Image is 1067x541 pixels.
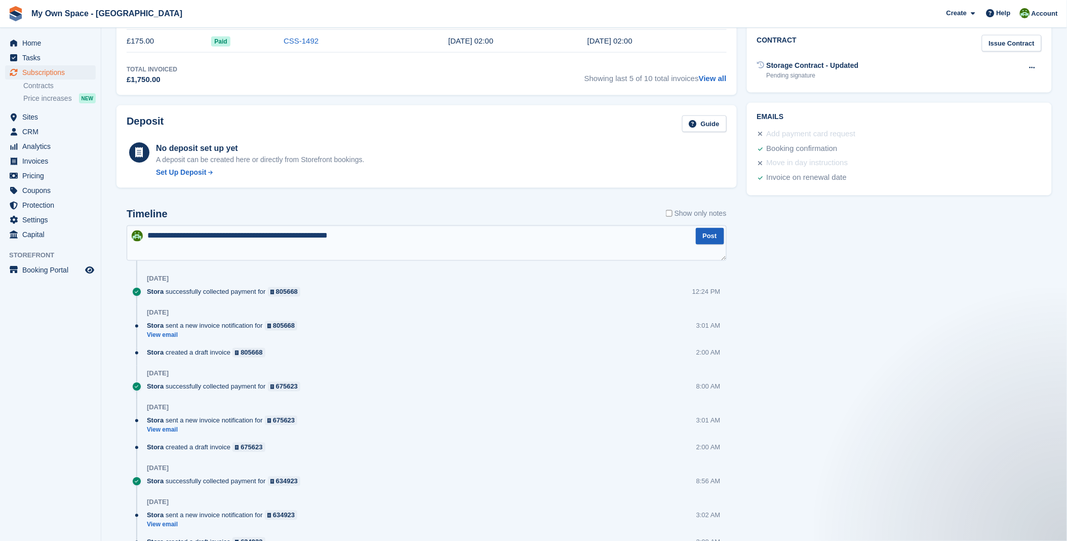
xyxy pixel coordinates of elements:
div: 2:00 AM [696,348,721,358]
span: Account [1032,9,1058,19]
span: Stora [147,321,164,331]
div: 675623 [241,443,262,452]
a: 805668 [232,348,265,358]
div: [DATE] [147,309,169,317]
a: My Own Space - [GEOGRAPHIC_DATA] [27,5,186,22]
span: Stora [147,477,164,486]
a: 634923 [268,477,301,486]
h2: Timeline [127,208,168,220]
img: Keely [1020,8,1030,18]
span: Showing last 5 of 10 total invoices [584,65,727,86]
span: Stora [147,416,164,426]
div: successfully collected payment for [147,477,305,486]
a: View email [147,426,302,435]
a: Issue Contract [982,35,1042,52]
div: 805668 [273,321,295,331]
span: Settings [22,213,83,227]
div: Booking confirmation [767,143,838,155]
h2: Deposit [127,115,164,132]
div: 675623 [276,382,298,392]
div: created a draft invoice [147,443,270,452]
a: View email [147,521,302,529]
a: menu [5,51,96,65]
div: 8:56 AM [696,477,721,486]
span: Paid [211,36,230,47]
div: 3:02 AM [696,511,721,520]
div: sent a new invoice notification for [147,321,302,331]
a: Guide [682,115,727,132]
div: created a draft invoice [147,348,270,358]
span: Booking Portal [22,263,83,277]
a: menu [5,110,96,124]
a: 634923 [265,511,298,520]
div: [DATE] [147,370,169,378]
span: Stora [147,443,164,452]
span: Home [22,36,83,50]
h2: Contract [757,35,797,52]
span: Subscriptions [22,65,83,80]
label: Show only notes [666,208,727,219]
a: menu [5,227,96,242]
span: Invoices [22,154,83,168]
div: No deposit set up yet [156,142,365,154]
a: Price increases NEW [23,93,96,104]
span: Price increases [23,94,72,103]
a: menu [5,169,96,183]
a: menu [5,198,96,212]
div: Total Invoiced [127,65,177,74]
time: 2025-05-05 01:00:00 UTC [448,36,493,45]
div: Pending signature [767,71,859,80]
time: 2025-05-04 01:00:08 UTC [587,36,633,45]
span: Stora [147,348,164,358]
span: Coupons [22,183,83,198]
span: Tasks [22,51,83,65]
a: Contracts [23,81,96,91]
span: Sites [22,110,83,124]
div: Invoice on renewal date [767,172,847,184]
a: menu [5,183,96,198]
a: Preview store [84,264,96,276]
div: 634923 [273,511,295,520]
div: successfully collected payment for [147,382,305,392]
span: Pricing [22,169,83,183]
div: 805668 [241,348,262,358]
div: 675623 [273,416,295,426]
div: 805668 [276,287,298,297]
a: View all [699,74,727,83]
a: menu [5,65,96,80]
span: Storefront [9,250,101,260]
span: Analytics [22,139,83,153]
div: sent a new invoice notification for [147,511,302,520]
div: [DATE] [147,498,169,507]
img: Keely [132,230,143,242]
div: Add payment card request [767,128,856,140]
div: 3:01 AM [696,321,721,331]
a: menu [5,154,96,168]
td: £175.00 [127,30,211,53]
div: 8:00 AM [696,382,721,392]
div: Set Up Deposit [156,167,207,178]
div: Move in day instructions [767,157,848,169]
div: NEW [79,93,96,103]
a: menu [5,125,96,139]
div: £1,750.00 [127,74,177,86]
img: stora-icon-8386f47178a22dfd0bd8f6a31ec36ba5ce8667c1dd55bd0f319d3a0aa187defe.svg [8,6,23,21]
a: menu [5,139,96,153]
div: [DATE] [147,465,169,473]
div: [DATE] [147,404,169,412]
div: 12:24 PM [692,287,721,297]
button: Post [696,228,724,245]
div: successfully collected payment for [147,287,305,297]
div: 3:01 AM [696,416,721,426]
span: Stora [147,382,164,392]
a: 805668 [265,321,298,331]
div: [DATE] [147,275,169,283]
span: Stora [147,287,164,297]
a: menu [5,36,96,50]
a: View email [147,331,302,340]
a: menu [5,213,96,227]
span: Help [997,8,1011,18]
div: sent a new invoice notification for [147,416,302,426]
a: menu [5,263,96,277]
div: 634923 [276,477,298,486]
